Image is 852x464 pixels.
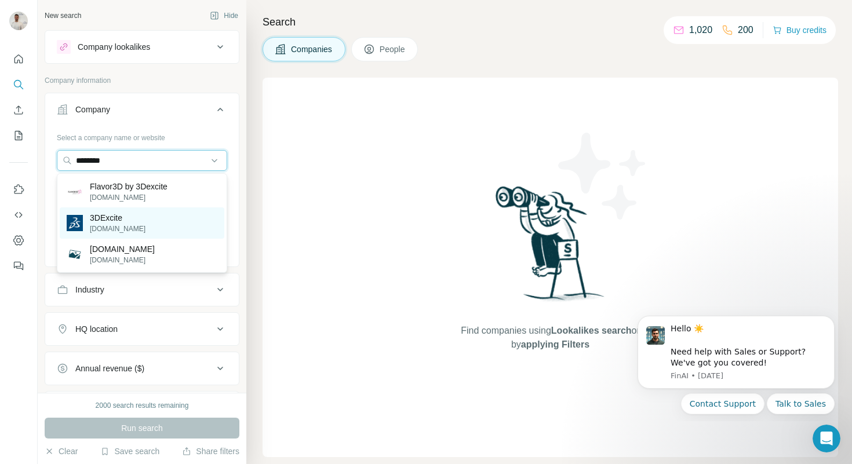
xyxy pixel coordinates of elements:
button: Annual revenue ($) [45,355,239,382]
p: Flavor3D by 3Dexcite [90,181,168,192]
p: [DOMAIN_NAME] [90,224,145,234]
img: Surfe Illustration - Woman searching with binoculars [490,183,611,312]
button: Buy credits [773,22,826,38]
button: Enrich CSV [9,100,28,120]
button: Company [45,96,239,128]
button: Industry [45,276,239,304]
span: Companies [291,43,333,55]
button: Company lookalikes [45,33,239,61]
span: People [380,43,406,55]
span: applying Filters [521,339,589,349]
div: 2000 search results remaining [96,400,189,411]
img: Surfe Illustration - Stars [551,124,655,228]
div: New search [45,10,81,21]
button: Use Surfe API [9,204,28,225]
span: Find companies using or by [457,324,643,352]
button: Hide [202,7,246,24]
img: encad-3dexcite.de [67,246,83,262]
img: Flavor3D by 3Dexcite [67,184,83,200]
button: Quick start [9,49,28,70]
button: Search [9,74,28,95]
p: 3DExcite [90,212,145,224]
div: Company lookalikes [78,41,150,53]
p: [DOMAIN_NAME] [90,243,155,255]
div: Company [75,104,110,115]
p: 1,020 [689,23,712,37]
button: My lists [9,125,28,146]
iframe: Intercom live chat [813,425,840,452]
div: Select a company name or website [57,128,227,143]
img: 3DExcite [67,215,83,231]
button: HQ location [45,315,239,343]
button: Feedback [9,255,28,276]
button: Share filters [182,445,239,457]
p: Company information [45,75,239,86]
div: Industry [75,284,104,295]
h4: Search [263,14,838,30]
p: 200 [738,23,753,37]
span: Lookalikes search [551,326,632,335]
button: Clear [45,445,78,457]
img: Avatar [9,12,28,30]
div: HQ location [75,323,118,335]
button: Save search [100,445,159,457]
button: Use Surfe on LinkedIn [9,179,28,200]
iframe: Intercom notifications message [620,305,852,421]
button: Dashboard [9,230,28,251]
p: [DOMAIN_NAME] [90,192,168,203]
p: [DOMAIN_NAME] [90,255,155,265]
div: Annual revenue ($) [75,363,144,374]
